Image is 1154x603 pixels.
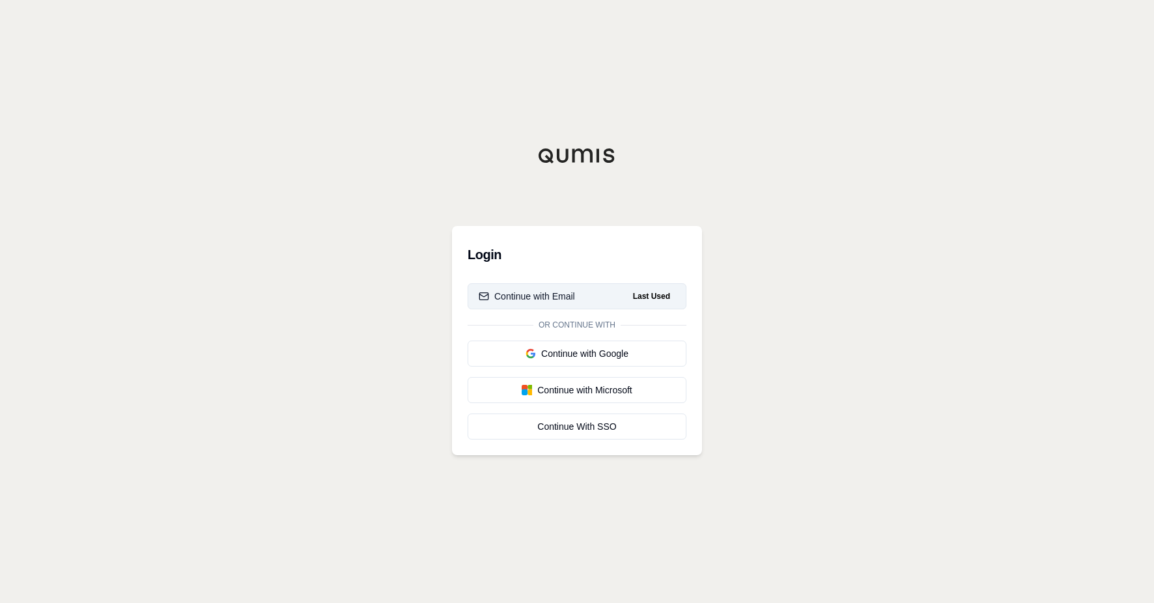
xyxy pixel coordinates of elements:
button: Continue with Google [468,341,686,367]
img: Qumis [538,148,616,163]
div: Continue with Google [479,347,675,360]
div: Continue With SSO [479,420,675,433]
span: Or continue with [533,320,621,330]
button: Continue with EmailLast Used [468,283,686,309]
div: Continue with Email [479,290,575,303]
a: Continue With SSO [468,414,686,440]
div: Continue with Microsoft [479,384,675,397]
h3: Login [468,242,686,268]
button: Continue with Microsoft [468,377,686,403]
span: Last Used [628,288,675,304]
